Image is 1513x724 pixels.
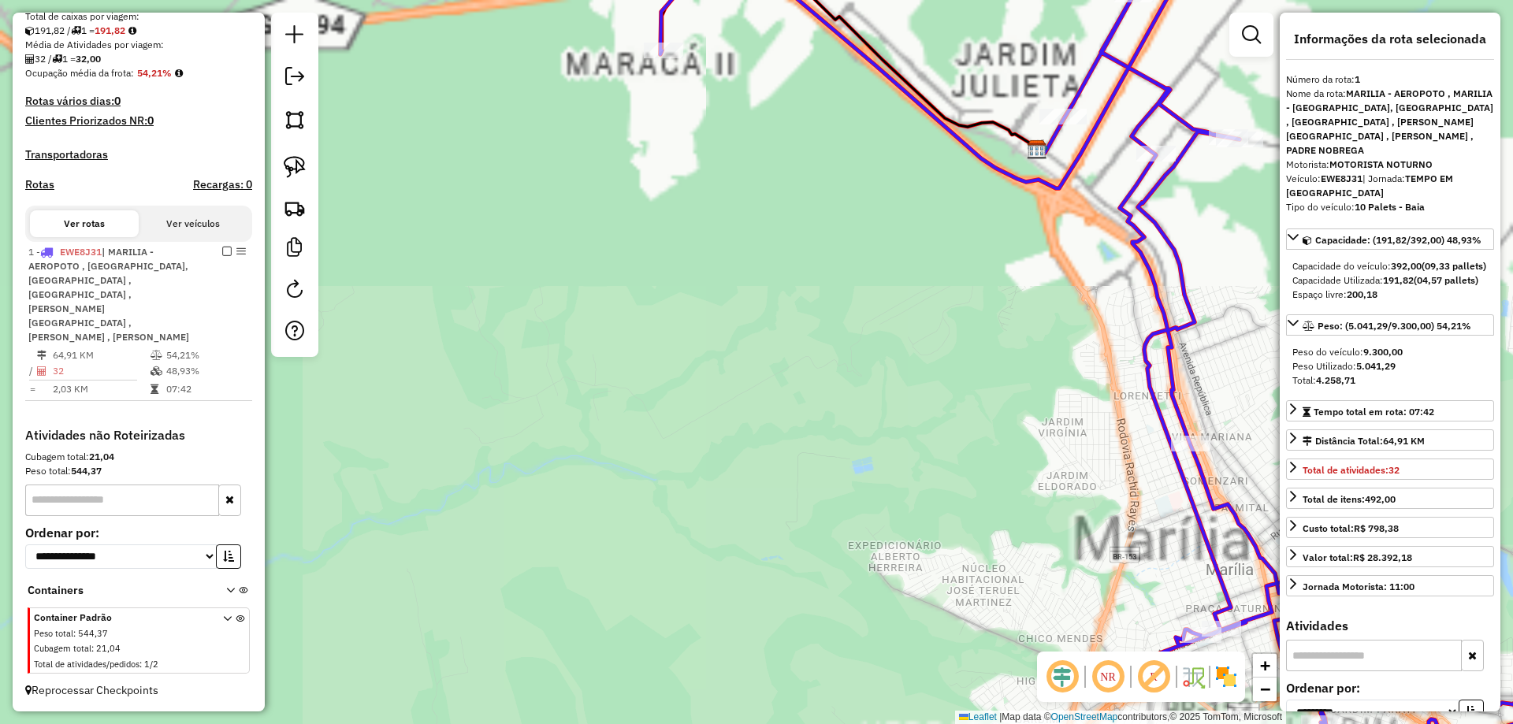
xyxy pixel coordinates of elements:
[1292,288,1488,302] div: Espaço livre:
[1286,72,1494,87] div: Número da rota:
[1286,253,1494,308] div: Capacidade: (191,82/392,00) 48,93%
[1329,158,1433,170] strong: MOTORISTA NOTURNO
[1286,400,1494,421] a: Tempo total em rota: 07:42
[28,381,36,397] td: =
[216,544,241,569] button: Ordem crescente
[1286,575,1494,596] a: Jornada Motorista: 11:00
[1286,429,1494,451] a: Distância Total:64,91 KM
[25,52,252,66] div: 32 / 1 =
[25,450,252,464] div: Cubagem total:
[1314,406,1434,418] span: Tempo total em rota: 07:42
[1355,201,1425,213] strong: 10 Palets - Baia
[1303,580,1414,594] div: Jornada Motorista: 11:00
[28,363,36,379] td: /
[1043,658,1081,696] span: Ocultar deslocamento
[959,711,997,722] a: Leaflet
[1214,664,1239,689] img: Exibir/Ocultar setores
[89,451,114,462] strong: 21,04
[1292,359,1488,373] div: Peso Utilizado:
[1303,522,1399,536] div: Custo total:
[139,210,247,237] button: Ver veículos
[37,351,46,360] i: Distância Total
[1354,522,1399,534] strong: R$ 798,38
[1318,320,1471,332] span: Peso: (5.041,29/9.300,00) 54,21%
[1028,139,1048,159] img: Rota FAD - EXCELENTE
[71,465,102,477] strong: 544,37
[28,582,206,599] span: Containers
[165,363,245,379] td: 48,93%
[137,67,172,79] strong: 54,21%
[1286,488,1494,509] a: Total de itens:492,00
[91,643,94,654] span: :
[1383,274,1414,286] strong: 191,82
[1347,288,1377,300] strong: 200,18
[1383,435,1425,447] span: 64,91 KM
[279,273,310,309] a: Reroteirizar Sessão
[128,26,136,35] i: Meta Caixas/viagem: 280,00 Diferença: -88,18
[147,113,154,128] strong: 0
[151,384,158,394] i: Tempo total em rota
[25,95,252,108] h4: Rotas vários dias:
[1253,678,1277,701] a: Zoom out
[52,381,150,397] td: 2,03 KM
[1315,234,1481,246] span: Capacidade: (191,82/392,00) 48,93%
[34,628,73,639] span: Peso total
[1286,200,1494,214] div: Tipo do veículo:
[1051,711,1118,722] a: OpenStreetMap
[1292,346,1403,358] span: Peso do veículo:
[1135,658,1173,696] span: Exibir rótulo
[25,54,35,64] i: Total de Atividades
[1286,314,1494,336] a: Peso: (5.041,29/9.300,00) 54,21%
[279,232,310,267] a: Criar modelo
[193,178,252,191] h4: Recargas: 0
[165,381,245,397] td: 07:42
[1286,459,1494,480] a: Total de atividades:32
[1286,173,1453,199] span: | Jornada:
[78,628,108,639] span: 544,37
[25,464,252,478] div: Peso total:
[955,711,1286,724] div: Map data © contributors,© 2025 TomTom, Microsoft
[999,711,1002,722] span: |
[1027,139,1047,160] img: Excelente
[279,61,310,96] a: Exportar sessão
[236,247,246,256] em: Opções
[25,148,252,162] h4: Transportadoras
[34,611,204,625] span: Container Padrão
[222,247,232,256] em: Finalizar rota
[76,53,101,65] strong: 32,00
[114,94,121,108] strong: 0
[34,643,91,654] span: Cubagem total
[1292,259,1488,273] div: Capacidade do veículo:
[1422,260,1486,272] strong: (09,33 pallets)
[1303,434,1425,448] div: Distância Total:
[1316,374,1355,386] strong: 4.258,71
[151,366,162,376] i: % de utilização da cubagem
[52,54,62,64] i: Total de rotas
[1292,273,1488,288] div: Capacidade Utilizada:
[52,363,150,379] td: 32
[30,210,139,237] button: Ver rotas
[1414,274,1478,286] strong: (04,57 pallets)
[1260,655,1270,675] span: +
[25,67,134,79] span: Ocupação média da frota:
[1286,678,1494,697] label: Ordenar por:
[1303,492,1396,507] div: Total de itens:
[284,197,306,219] img: Criar rota
[1388,464,1400,476] strong: 32
[71,26,81,35] i: Total de rotas
[25,26,35,35] i: Cubagem total roteirizado
[95,24,125,36] strong: 191,82
[1180,664,1206,689] img: Fluxo de ruas
[34,659,139,670] span: Total de atividades/pedidos
[25,114,252,128] h4: Clientes Priorizados NR:
[1303,464,1400,476] span: Total de atividades:
[175,69,183,78] em: Média calculada utilizando a maior ocupação (%Peso ou %Cubagem) de cada rota da sessão. Rotas cro...
[25,683,158,697] span: Reprocessar Checkpoints
[1355,73,1360,85] strong: 1
[1353,551,1412,563] strong: R$ 28.392,18
[96,643,121,654] span: 21,04
[1363,346,1403,358] strong: 9.300,00
[1321,173,1362,184] strong: EWE8J31
[25,178,54,191] h4: Rotas
[1253,654,1277,678] a: Zoom in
